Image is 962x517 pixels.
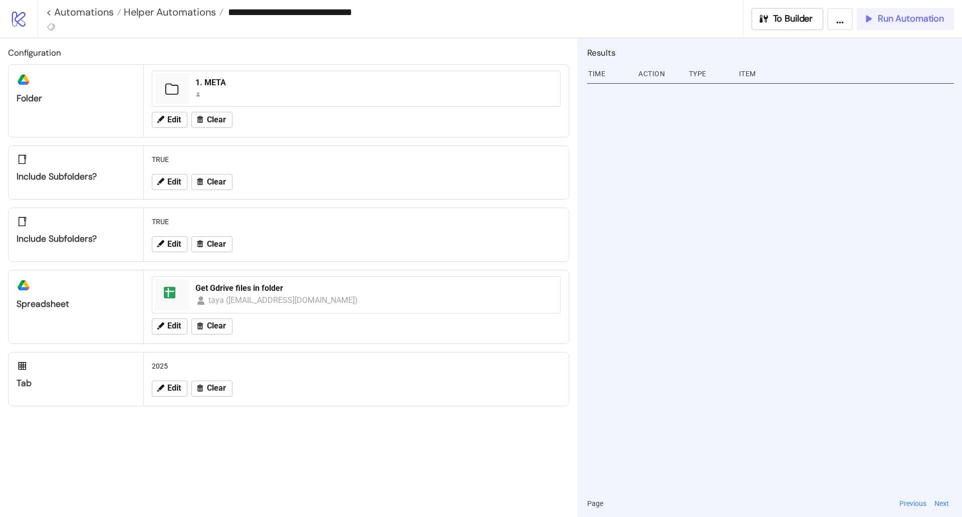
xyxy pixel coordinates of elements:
span: Edit [167,384,181,393]
div: Spreadsheet [17,298,135,310]
a: Helper Automations [121,7,223,17]
h2: Results [587,46,954,59]
button: Edit [152,112,187,128]
button: Edit [152,174,187,190]
div: Item [738,64,954,83]
div: Folder [17,93,135,104]
button: Next [931,498,952,509]
div: Include subfolders? [17,233,135,245]
span: Page [587,498,603,509]
h2: Configuration [8,46,569,59]
button: Run Automation [857,8,954,30]
button: Previous [896,498,929,509]
button: Clear [191,112,232,128]
div: taya ([EMAIL_ADDRESS][DOMAIN_NAME]) [208,294,359,306]
button: ... [827,8,853,30]
span: Clear [207,321,226,330]
button: Edit [152,236,187,252]
div: TRUE [148,150,565,169]
div: Tab [17,378,135,389]
button: Clear [191,236,232,252]
div: Time [587,64,630,83]
span: Run Automation [878,13,944,25]
div: Action [637,64,680,83]
div: 1. META [195,77,554,88]
div: 2025 [148,357,565,376]
button: Clear [191,318,232,334]
span: To Builder [773,13,813,25]
span: Clear [207,240,226,249]
span: Edit [167,240,181,249]
div: Include subfolders? [17,171,135,183]
div: TRUE [148,212,565,231]
div: Type [688,64,731,83]
span: Clear [207,115,226,124]
span: Edit [167,321,181,330]
button: Edit [152,381,187,397]
span: Edit [167,178,181,187]
button: Clear [191,174,232,190]
span: Edit [167,115,181,124]
span: Clear [207,384,226,393]
button: Clear [191,381,232,397]
button: Edit [152,318,187,334]
div: Get Gdrive files in folder [195,283,554,294]
button: To Builder [752,8,824,30]
span: Clear [207,178,226,187]
a: < Automations [46,7,121,17]
span: Helper Automations [121,6,216,19]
